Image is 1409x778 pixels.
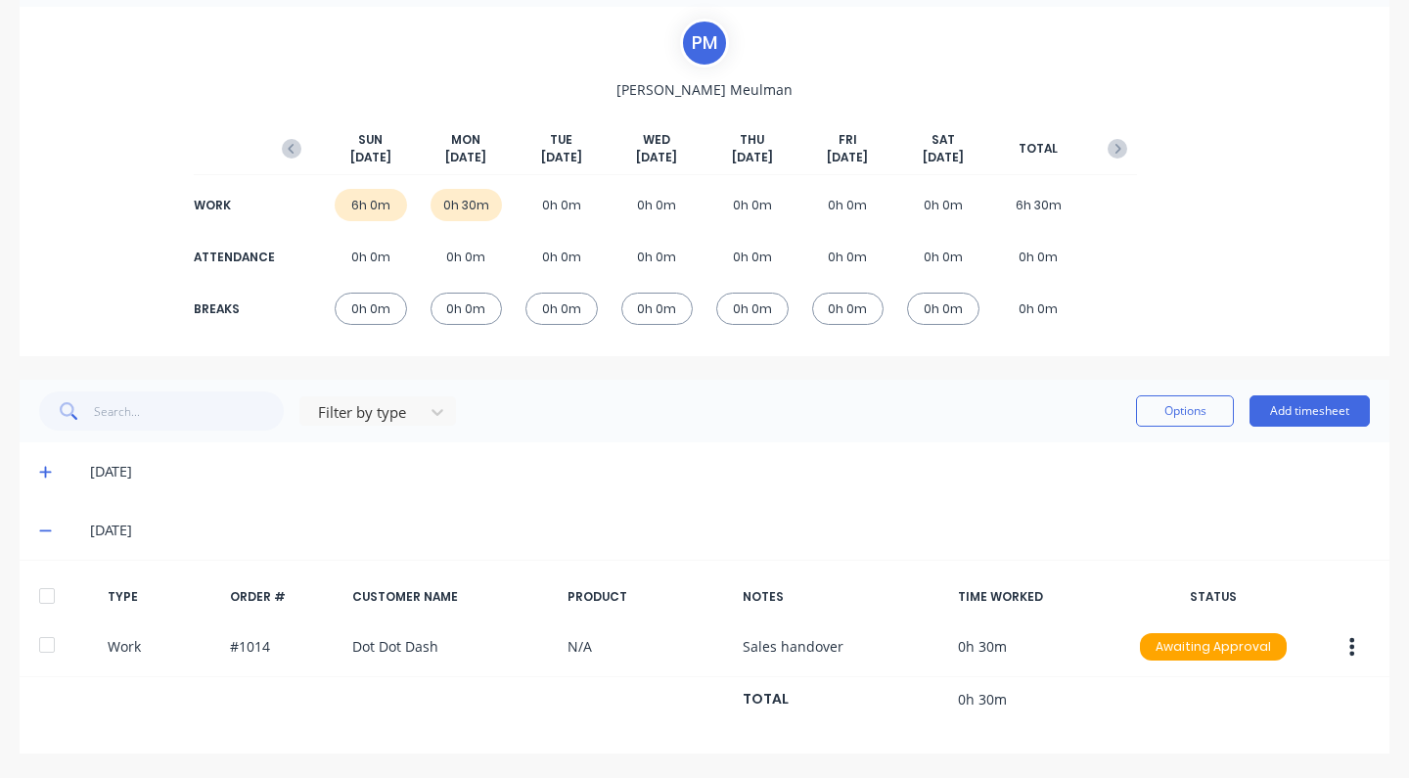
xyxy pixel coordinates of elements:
[740,131,764,149] span: THU
[680,19,729,68] div: P M
[743,588,942,606] div: NOTES
[1019,140,1058,158] span: TOTAL
[525,241,598,273] div: 0h 0m
[923,149,964,166] span: [DATE]
[616,79,793,100] span: [PERSON_NAME] Meulman
[550,131,572,149] span: TUE
[621,293,694,325] div: 0h 0m
[1003,241,1075,273] div: 0h 0m
[108,588,214,606] div: TYPE
[358,131,383,149] span: SUN
[907,241,979,273] div: 0h 0m
[352,588,552,606] div: CUSTOMER NAME
[732,149,773,166] span: [DATE]
[812,189,885,221] div: 0h 0m
[1003,189,1075,221] div: 6h 30m
[1003,293,1075,325] div: 0h 0m
[958,588,1117,606] div: TIME WORKED
[451,131,480,149] span: MON
[90,520,1370,541] div: [DATE]
[350,149,391,166] span: [DATE]
[194,300,272,318] div: BREAKS
[431,241,503,273] div: 0h 0m
[716,293,789,325] div: 0h 0m
[194,197,272,214] div: WORK
[335,189,407,221] div: 6h 0m
[1250,395,1370,427] button: Add timesheet
[335,293,407,325] div: 0h 0m
[525,293,598,325] div: 0h 0m
[194,249,272,266] div: ATTENDANCE
[839,131,857,149] span: FRI
[335,241,407,273] div: 0h 0m
[621,241,694,273] div: 0h 0m
[445,149,486,166] span: [DATE]
[827,149,868,166] span: [DATE]
[716,189,789,221] div: 0h 0m
[525,189,598,221] div: 0h 0m
[431,189,503,221] div: 0h 30m
[541,149,582,166] span: [DATE]
[907,293,979,325] div: 0h 0m
[431,293,503,325] div: 0h 0m
[812,241,885,273] div: 0h 0m
[1133,588,1293,606] div: STATUS
[1136,395,1234,427] button: Options
[812,293,885,325] div: 0h 0m
[1140,633,1287,661] div: Awaiting Approval
[716,241,789,273] div: 0h 0m
[636,149,677,166] span: [DATE]
[621,189,694,221] div: 0h 0m
[907,189,979,221] div: 0h 0m
[90,461,1370,482] div: [DATE]
[94,391,285,431] input: Search...
[568,588,727,606] div: PRODUCT
[643,131,670,149] span: WED
[230,588,337,606] div: ORDER #
[932,131,955,149] span: SAT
